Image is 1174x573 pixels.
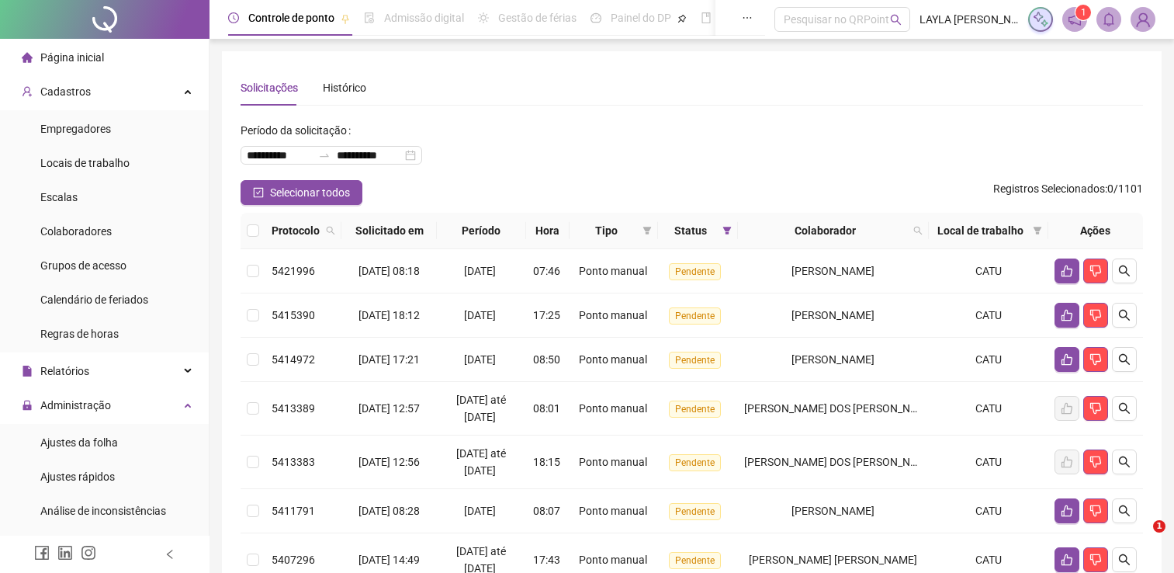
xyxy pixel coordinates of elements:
th: Hora [526,213,570,249]
span: file [22,366,33,377]
span: 17:43 [533,554,560,566]
span: filter [722,226,732,235]
span: search [913,226,923,235]
iframe: Intercom live chat [1121,520,1158,557]
th: Solicitado em [341,213,437,249]
span: : 0 / 1101 [993,180,1143,205]
span: filter [642,226,652,235]
span: search [1118,505,1131,517]
span: dislike [1089,554,1102,566]
span: check-square [253,187,264,198]
div: Ações [1055,222,1137,239]
span: dislike [1089,402,1102,415]
span: search [323,219,338,242]
span: 5413383 [272,456,315,468]
span: lock [22,400,33,411]
span: linkedin [57,545,73,561]
span: like [1061,554,1073,566]
span: Escalas [40,191,78,203]
span: Pendente [669,401,721,418]
div: Solicitações [241,79,298,96]
span: [DATE] 17:21 [358,353,420,366]
span: home [22,52,33,63]
span: 5415390 [272,309,315,321]
span: 08:07 [533,505,560,517]
span: Locais de trabalho [40,157,130,169]
td: CATU [929,382,1048,436]
span: [DATE] [464,353,496,366]
span: 5413389 [272,402,315,415]
span: instagram [81,545,96,561]
span: [DATE] até [DATE] [456,394,506,423]
td: CATU [929,436,1048,489]
span: 5407296 [272,554,315,566]
span: like [1061,309,1073,321]
span: dislike [1089,456,1102,468]
img: 2561 [1131,8,1155,31]
span: user-add [22,86,33,97]
label: Período da solicitação [241,118,357,143]
span: Empregadores [40,123,111,135]
span: notification [1068,12,1082,26]
span: Análise de inconsistências [40,505,166,517]
span: Ponto manual [579,265,647,277]
span: search [1118,554,1131,566]
span: Gestão de férias [498,12,577,24]
span: Protocolo [272,222,320,239]
span: [PERSON_NAME] [791,265,874,277]
span: [DATE] [464,505,496,517]
span: Pendente [669,263,721,280]
span: dashboard [590,12,601,23]
button: Selecionar todos [241,180,362,205]
span: Selecionar todos [270,184,350,201]
span: swap-right [318,149,331,161]
span: Pendente [669,307,721,325]
span: [DATE] 18:12 [358,309,420,321]
span: like [1061,505,1073,517]
span: [PERSON_NAME] [791,353,874,366]
span: 08:50 [533,353,560,366]
span: Ponto manual [579,554,647,566]
span: 18:15 [533,456,560,468]
span: dislike [1089,353,1102,366]
span: [DATE] 14:49 [358,554,420,566]
span: [DATE] até [DATE] [456,447,506,477]
span: [DATE] 08:28 [358,505,420,517]
span: Grupos de acesso [40,259,126,272]
span: [DATE] 08:18 [358,265,420,277]
span: dislike [1089,309,1102,321]
span: bell [1102,12,1116,26]
span: filter [1030,219,1045,242]
td: CATU [929,249,1048,293]
img: sparkle-icon.fc2bf0ac1784a2077858766a79e2daf3.svg [1032,11,1049,28]
span: Pendente [669,503,721,520]
td: CATU [929,338,1048,382]
span: dislike [1089,505,1102,517]
span: filter [1033,226,1042,235]
span: 1 [1081,7,1086,18]
span: Colaborador [744,222,907,239]
span: search [890,14,902,26]
span: Regras de horas [40,328,119,340]
span: Local de trabalho [935,222,1027,239]
span: like [1061,265,1073,277]
td: CATU [929,489,1048,533]
span: [DATE] [464,265,496,277]
span: search [1118,309,1131,321]
span: clock-circle [228,12,239,23]
span: LAYLA [PERSON_NAME] - PERBRAS [919,11,1019,28]
span: Pendente [669,352,721,369]
span: [PERSON_NAME] DOS [PERSON_NAME] [744,402,936,415]
sup: 1 [1075,5,1091,20]
span: 17:25 [533,309,560,321]
span: [DATE] 12:57 [358,402,420,415]
span: Página inicial [40,51,104,64]
span: 07:46 [533,265,560,277]
span: Registros Selecionados [993,182,1105,195]
span: Admissão digital [384,12,464,24]
span: [PERSON_NAME] DOS [PERSON_NAME] [744,456,936,468]
span: Status [664,222,715,239]
span: 5411791 [272,505,315,517]
span: sun [478,12,489,23]
span: Ponto manual [579,402,647,415]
